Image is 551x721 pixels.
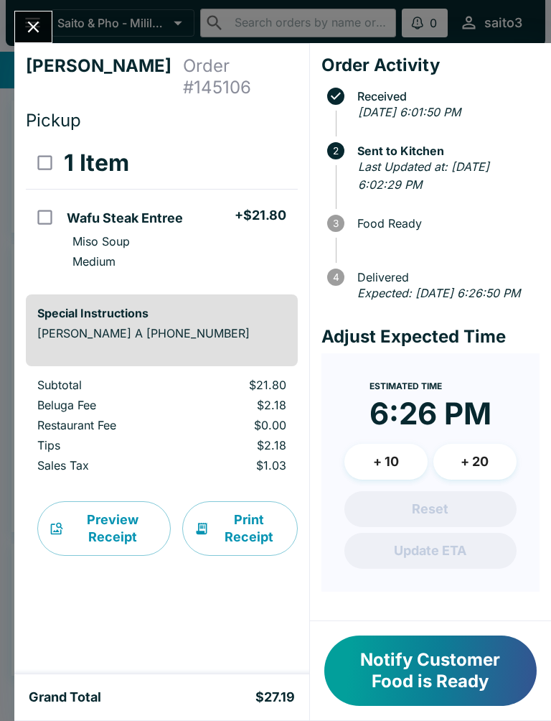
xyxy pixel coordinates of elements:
span: Received [350,90,540,103]
span: Pickup [26,110,81,131]
text: 4 [332,271,339,283]
p: $2.18 [192,438,286,452]
p: Medium [72,254,116,269]
h4: [PERSON_NAME] [26,55,183,98]
em: Expected: [DATE] 6:26:50 PM [357,286,520,300]
button: Notify Customer Food is Ready [324,636,537,706]
button: Print Receipt [182,501,298,556]
h5: Wafu Steak Entree [67,210,183,227]
p: Subtotal [37,378,169,392]
p: $0.00 [192,418,286,432]
p: [PERSON_NAME] A [PHONE_NUMBER] [37,326,286,340]
h5: Grand Total [29,689,101,706]
h4: Order Activity [321,55,540,76]
span: Food Ready [350,217,540,230]
text: 3 [333,218,339,229]
span: Sent to Kitchen [350,144,540,157]
p: Restaurant Fee [37,418,169,432]
h4: Order # 145106 [183,55,298,98]
p: $1.03 [192,458,286,473]
p: Tips [37,438,169,452]
button: Close [15,11,52,42]
h5: $27.19 [255,689,295,706]
p: $21.80 [192,378,286,392]
span: Estimated Time [369,381,442,391]
button: Preview Receipt [37,501,171,556]
p: $2.18 [192,398,286,412]
h5: + $21.80 [235,207,286,224]
h6: Special Instructions [37,306,286,320]
em: Last Updated at: [DATE] 6:02:29 PM [358,159,489,192]
h4: Adjust Expected Time [321,326,540,348]
text: 2 [333,145,339,157]
button: + 20 [433,444,517,480]
em: [DATE] 6:01:50 PM [358,105,461,119]
table: orders table [26,378,298,478]
span: Delivered [350,271,540,284]
h3: 1 Item [64,149,129,177]
p: Beluga Fee [37,398,169,412]
p: Miso Soup [72,234,130,248]
button: + 10 [344,444,428,480]
p: Sales Tax [37,458,169,473]
time: 6:26 PM [369,395,491,432]
table: orders table [26,137,298,283]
